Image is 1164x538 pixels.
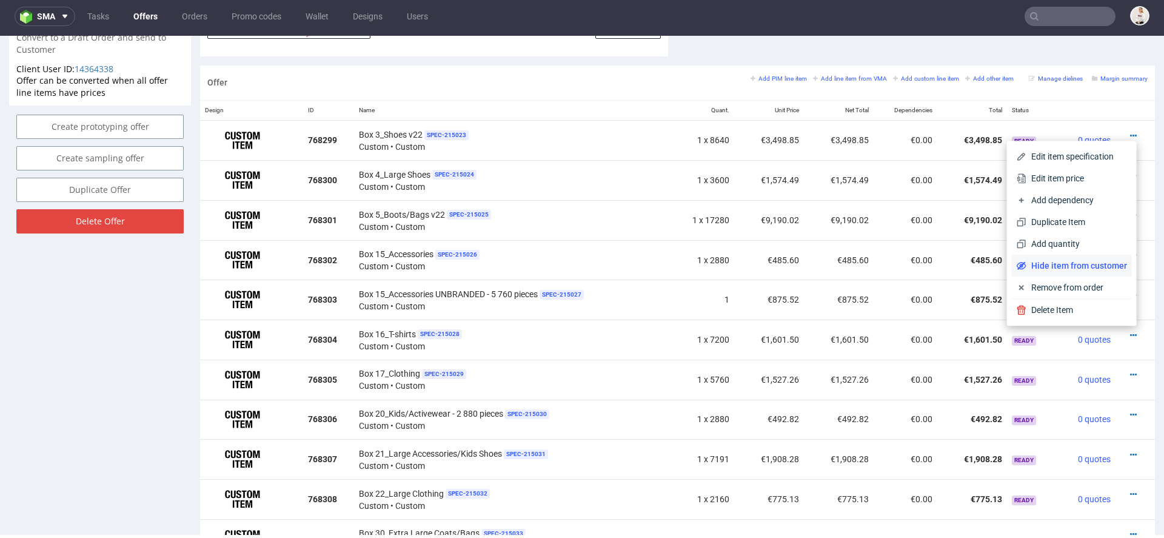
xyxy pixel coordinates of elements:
[813,39,887,46] small: Add line item from VMA
[212,209,273,240] img: ico-item-custom-a8f9c3db6a5631ce2f509e228e8b95abde266dc4376634de7b166047de09ff05.png
[359,412,502,424] span: Box 21_Large Accessories/Kids Shoes
[308,220,337,229] strong: 768302
[734,403,804,443] td: €1,908.28
[126,7,165,26] a: Offers
[1078,339,1111,349] span: 0 quotes
[734,244,804,284] td: €875.52
[672,364,734,404] td: 1 x 2880
[672,284,734,324] td: 1 x 7200
[1078,499,1111,508] span: 0 quotes
[359,92,667,117] div: Custom • Custom
[672,403,734,443] td: 1 x 7191
[804,443,874,483] td: €775.13
[308,459,337,468] strong: 768308
[1131,7,1148,24] img: Mari Fok
[75,27,113,39] a: 14364338
[175,7,215,26] a: Orders
[937,65,1007,85] th: Total
[1078,459,1111,468] span: 0 quotes
[9,27,191,70] div: Offer can be converted when all offer line items have prices
[346,7,390,26] a: Designs
[937,483,1007,523] td: €1,644.92
[20,10,37,24] img: logo
[672,324,734,364] td: 1 x 5760
[308,299,337,309] strong: 768304
[447,174,491,184] span: SPEC- 215025
[1012,300,1036,310] span: Ready
[16,110,184,135] a: Create sampling offer
[734,284,804,324] td: €1,601.50
[874,443,937,483] td: €0.00
[1026,180,1127,192] span: Duplicate Item
[937,84,1007,124] td: €3,498.85
[505,374,549,383] span: SPEC- 215030
[804,324,874,364] td: €1,527.26
[1078,299,1111,309] span: 0 quotes
[359,371,667,396] div: Custom • Custom
[874,284,937,324] td: €0.00
[224,7,289,26] a: Promo codes
[937,204,1007,244] td: €485.60
[298,7,336,26] a: Wallet
[1007,65,1059,85] th: Status
[308,180,337,189] strong: 768301
[804,483,874,523] td: €1,644.92
[418,294,462,303] span: SPEC- 215028
[308,339,337,349] strong: 768305
[359,491,667,516] div: Custom • Custom
[432,134,477,144] span: SPEC- 215024
[212,448,273,479] img: ico-item-custom-a8f9c3db6a5631ce2f509e228e8b95abde266dc4376634de7b166047de09ff05.png
[734,483,804,523] td: €1,644.92
[874,364,937,404] td: €0.00
[937,403,1007,443] td: €1,908.28
[937,244,1007,284] td: €875.52
[359,252,667,277] div: Custom • Custom
[804,204,874,244] td: €485.60
[734,164,804,204] td: €9,190.02
[804,164,874,204] td: €9,190.02
[1012,420,1036,429] span: Ready
[308,499,337,508] strong: 768309
[937,124,1007,164] td: €1,574.49
[359,252,538,264] span: Box 15_Accessories UNBRANDED - 5 760 pieces
[354,65,672,85] th: Name
[1029,39,1083,46] small: Manage dielines
[308,259,337,269] strong: 768303
[359,93,423,105] span: Box 3_Shoes v22
[751,39,807,46] small: Add PIM line item
[359,451,667,476] div: Custom • Custom
[804,403,874,443] td: €1,908.28
[1026,246,1127,258] span: Remove from order
[308,419,337,428] strong: 768307
[874,483,937,523] td: €0.00
[965,39,1014,46] small: Add other item
[359,332,420,344] span: Box 17_Clothing
[734,443,804,483] td: €775.13
[937,324,1007,364] td: €1,527.26
[1026,158,1127,170] span: Add dependency
[481,493,526,503] span: SPEC- 215033
[672,164,734,204] td: 1 x 17280
[359,212,433,224] span: Box 15_Accessories
[804,84,874,124] td: €3,498.85
[400,7,435,26] a: Users
[734,84,804,124] td: €3,498.85
[359,291,667,316] div: Custom • Custom
[200,65,303,85] th: Design
[359,133,430,145] span: Box 4_Large Shoes
[212,408,273,439] img: ico-item-custom-a8f9c3db6a5631ce2f509e228e8b95abde266dc4376634de7b166047de09ff05.png
[874,65,937,85] th: Dependencies
[212,169,273,200] img: ico-item-custom-a8f9c3db6a5631ce2f509e228e8b95abde266dc4376634de7b166047de09ff05.png
[937,364,1007,404] td: €492.82
[16,27,184,39] p: Client User ID:
[212,90,273,120] img: ico-item-custom-a8f9c3db6a5631ce2f509e228e8b95abde266dc4376634de7b166047de09ff05.png
[80,7,116,26] a: Tasks
[212,129,273,160] img: ico-item-custom-a8f9c3db6a5631ce2f509e228e8b95abde266dc4376634de7b166047de09ff05.png
[672,124,734,164] td: 1 x 3600
[1078,99,1111,109] span: 0 quotes
[446,453,490,463] span: SPEC- 215032
[1026,136,1127,149] span: Edit item price
[804,244,874,284] td: €875.52
[804,65,874,85] th: Net Total
[672,483,734,523] td: 1 x 1200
